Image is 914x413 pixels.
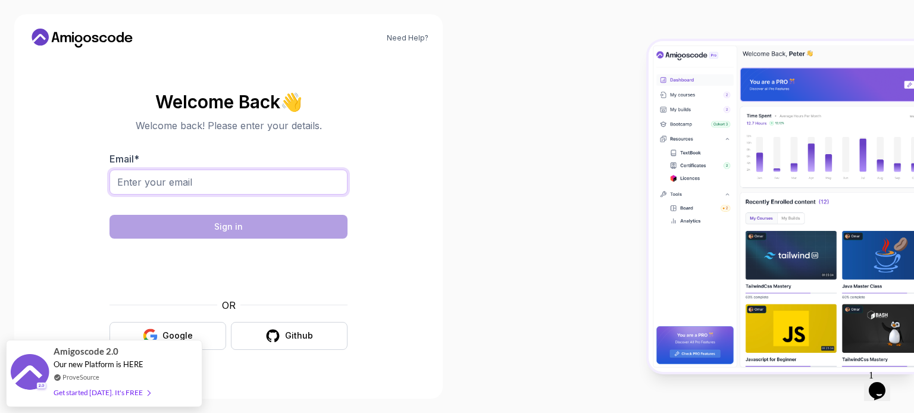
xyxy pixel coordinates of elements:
p: OR [222,298,236,312]
div: Google [162,330,193,342]
iframe: Widget containing checkbox for hCaptcha security challenge [139,246,318,291]
h2: Welcome Back [109,92,348,111]
span: Amigoscode 2.0 [54,345,118,358]
span: Our new Platform is HERE [54,359,143,369]
p: Welcome back! Please enter your details. [109,118,348,133]
button: Github [231,322,348,350]
label: Email * [109,153,139,165]
a: ProveSource [62,372,99,382]
button: Sign in [109,215,348,239]
a: Home link [29,29,136,48]
iframe: chat widget [864,365,902,401]
a: Need Help? [387,33,428,43]
img: provesource social proof notification image [11,354,49,393]
div: Github [285,330,313,342]
button: Google [109,322,226,350]
img: Amigoscode Dashboard [649,41,914,371]
span: 👋 [278,88,306,115]
input: Enter your email [109,170,348,195]
div: Get started [DATE]. It's FREE [54,386,150,399]
div: Sign in [214,221,243,233]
